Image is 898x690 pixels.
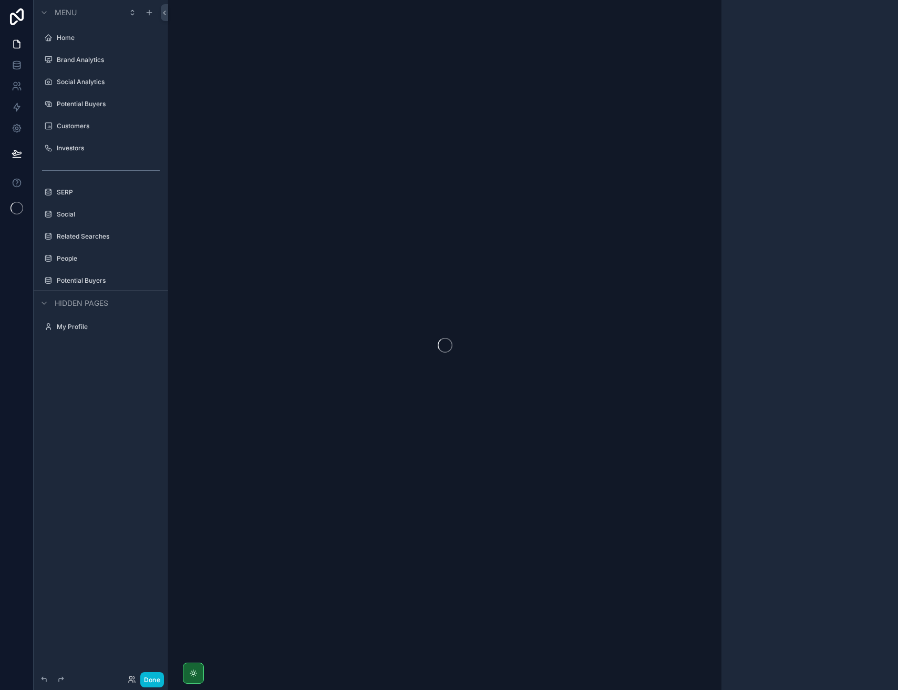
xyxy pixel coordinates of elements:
label: People [57,254,160,263]
label: Social Analytics [57,78,160,86]
label: Home [57,34,160,42]
span: Hidden pages [55,298,108,308]
label: My Profile [57,323,160,331]
label: Related Searches [57,232,160,241]
label: SERP [57,188,160,197]
label: Potential Buyers [57,100,160,108]
label: Customers [57,122,160,130]
label: Brand Analytics [57,56,160,64]
label: Social [57,210,160,219]
label: Potential Buyers [57,276,160,285]
label: Investors [57,144,160,152]
button: Done [140,672,164,687]
span: Menu [55,7,77,18]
